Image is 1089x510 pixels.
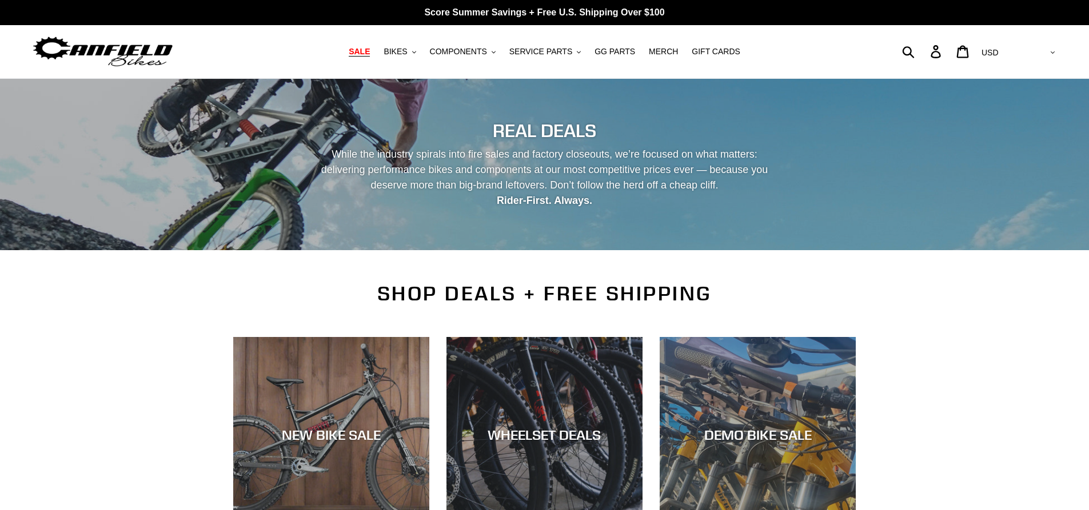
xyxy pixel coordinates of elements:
span: MERCH [649,47,678,57]
a: GG PARTS [589,44,641,59]
button: SERVICE PARTS [504,44,587,59]
div: DEMO BIKE SALE [660,427,856,443]
input: Search [908,39,938,64]
a: GIFT CARDS [686,44,746,59]
h2: REAL DEALS [233,120,856,142]
p: While the industry spirals into fire sales and factory closeouts, we’re focused on what matters: ... [311,147,779,208]
span: COMPONENTS [430,47,487,57]
button: COMPONENTS [424,44,501,59]
strong: Rider-First. Always. [497,195,592,206]
span: SERVICE PARTS [509,47,572,57]
button: BIKES [378,44,421,59]
a: MERCH [643,44,684,59]
img: Canfield Bikes [31,34,174,70]
span: GG PARTS [595,47,635,57]
span: BIKES [384,47,407,57]
a: SALE [343,44,376,59]
div: NEW BIKE SALE [233,427,429,443]
h2: SHOP DEALS + FREE SHIPPING [233,282,856,306]
span: SALE [349,47,370,57]
span: GIFT CARDS [692,47,740,57]
div: WHEELSET DEALS [446,427,643,443]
